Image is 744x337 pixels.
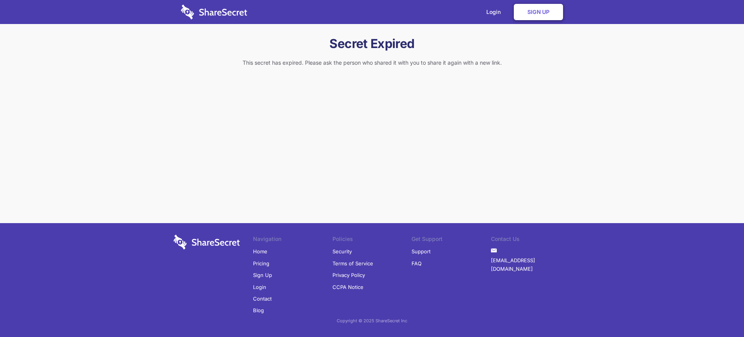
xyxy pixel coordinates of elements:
li: Contact Us [491,235,570,246]
a: Security [332,246,352,257]
img: logo-wordmark-white-trans-d4663122ce5f474addd5e946df7df03e33cb6a1c49d2221995e7729f52c070b2.svg [174,235,240,249]
a: Support [412,246,431,257]
a: Pricing [253,258,269,269]
a: Login [253,281,266,293]
h1: Secret Expired [170,36,573,52]
li: Get Support [412,235,491,246]
li: Navigation [253,235,332,246]
a: Sign Up [253,269,272,281]
a: Sign Up [514,4,563,20]
a: FAQ [412,258,422,269]
a: Privacy Policy [332,269,365,281]
a: [EMAIL_ADDRESS][DOMAIN_NAME] [491,254,570,275]
a: Blog [253,304,264,316]
a: Terms of Service [332,258,373,269]
p: This secret has expired. Please ask the person who shared it with you to share it again with a ne... [170,58,573,67]
img: logo-wordmark-white-trans-d4663122ce5f474addd5e946df7df03e33cb6a1c49d2221995e7729f52c070b2.svg [181,5,247,19]
a: Contact [253,293,272,304]
a: CCPA Notice [332,281,363,293]
a: Home [253,246,267,257]
li: Policies [332,235,412,246]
